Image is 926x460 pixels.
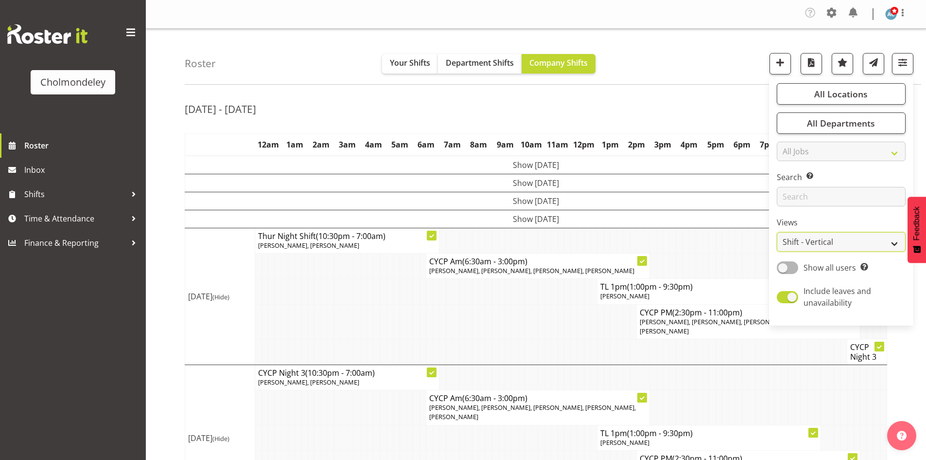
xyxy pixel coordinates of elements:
[814,88,868,100] span: All Locations
[466,134,492,156] th: 8am
[804,262,856,273] span: Show all users
[627,281,693,292] span: (1:00pm - 9:30pm)
[185,156,887,174] td: Show [DATE]
[702,134,729,156] th: 5pm
[429,393,646,403] h4: CYCP Am
[729,134,755,156] th: 6pm
[650,134,676,156] th: 3pm
[777,83,906,105] button: All Locations
[522,54,595,74] button: Company Shifts
[446,57,514,68] span: Department Shifts
[212,434,229,443] span: (Hide)
[390,57,430,68] span: Your Shifts
[360,134,386,156] th: 4am
[863,53,884,74] button: Send a list of all shifts for the selected filtered period to all rostered employees.
[624,134,650,156] th: 2pm
[769,53,791,74] button: Add a new shift
[185,174,887,192] td: Show [DATE]
[544,134,571,156] th: 11am
[804,286,871,308] span: Include leaves and unavailability
[850,342,884,362] h4: CYCP Night 3
[777,171,906,183] label: Search
[908,197,926,263] button: Feedback - Show survey
[185,58,216,69] h4: Roster
[600,282,818,292] h4: TL 1pm
[258,241,359,250] span: [PERSON_NAME], [PERSON_NAME]
[600,292,649,300] span: [PERSON_NAME]
[316,231,385,241] span: (10:30pm - 7:00am)
[801,53,822,74] button: Download a PDF of the roster according to the set date range.
[7,24,87,44] img: Rosterit website logo
[777,217,906,228] label: Views
[672,307,742,318] span: (2:30pm - 11:00pm)
[600,428,818,438] h4: TL 1pm
[755,134,781,156] th: 7pm
[439,134,466,156] th: 7am
[492,134,518,156] th: 9am
[185,210,887,228] td: Show [DATE]
[912,206,921,240] span: Feedback
[885,8,897,20] img: additional-cycp-required1509.jpg
[255,134,281,156] th: 12am
[334,134,360,156] th: 3am
[24,211,126,226] span: Time & Attendance
[413,134,439,156] th: 6am
[571,134,597,156] th: 12pm
[281,134,308,156] th: 1am
[429,266,634,275] span: [PERSON_NAME], [PERSON_NAME], [PERSON_NAME], [PERSON_NAME]
[597,134,624,156] th: 1pm
[185,192,887,210] td: Show [DATE]
[438,54,522,74] button: Department Shifts
[807,117,875,129] span: All Departments
[24,163,141,177] span: Inbox
[832,53,853,74] button: Highlight an important date within the roster.
[640,308,857,317] h4: CYCP PM
[24,138,141,153] span: Roster
[462,393,527,404] span: (6:30am - 3:00pm)
[40,75,105,90] div: Cholmondeley
[185,228,255,365] td: [DATE]
[258,378,359,386] span: [PERSON_NAME], [PERSON_NAME]
[258,231,436,241] h4: Thur Night Shift
[640,317,846,335] span: [PERSON_NAME], [PERSON_NAME], [PERSON_NAME], [PERSON_NAME], [PERSON_NAME]
[462,256,527,267] span: (6:30am - 3:00pm)
[24,236,126,250] span: Finance & Reporting
[305,368,375,378] span: (10:30pm - 7:00am)
[529,57,588,68] span: Company Shifts
[897,431,907,441] img: help-xxl-2.png
[777,112,906,134] button: All Departments
[892,53,913,74] button: Filter Shifts
[24,187,126,202] span: Shifts
[429,257,646,266] h4: CYCP Am
[382,54,438,74] button: Your Shifts
[600,438,649,447] span: [PERSON_NAME]
[627,428,693,439] span: (1:00pm - 9:30pm)
[676,134,702,156] th: 4pm
[387,134,413,156] th: 5am
[185,103,256,115] h2: [DATE] - [DATE]
[429,403,636,421] span: [PERSON_NAME], [PERSON_NAME], [PERSON_NAME], [PERSON_NAME], [PERSON_NAME]
[212,293,229,301] span: (Hide)
[777,187,906,206] input: Search
[308,134,334,156] th: 2am
[258,368,436,378] h4: CYCP Night 3
[518,134,544,156] th: 10am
